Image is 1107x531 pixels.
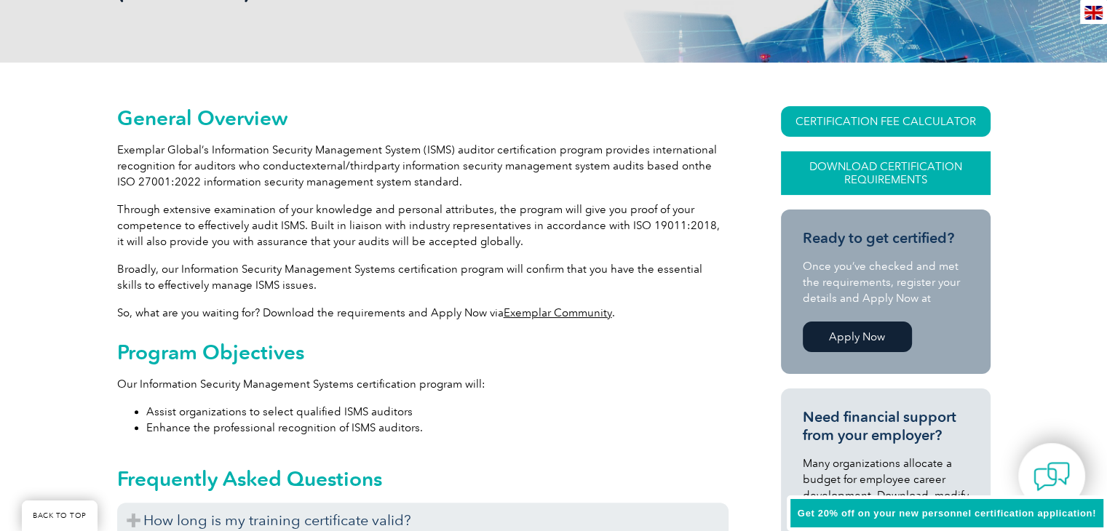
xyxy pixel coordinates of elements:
h3: Need financial support from your employer? [803,408,969,444]
p: Our Information Security Management Systems certification program will: [117,376,729,392]
h2: Program Objectives [117,340,729,364]
img: contact-chat.png [1033,458,1070,495]
a: Exemplar Community [504,306,612,319]
h3: Ready to get certified? [803,229,969,247]
li: Enhance the professional recognition of ISMS auditors. [146,420,729,436]
span: external/third [305,159,374,172]
p: Once you’ve checked and met the requirements, register your details and Apply Now at [803,258,969,306]
span: Get 20% off on your new personnel certification application! [798,508,1096,519]
span: party information security management system audits based on [374,159,695,172]
a: CERTIFICATION FEE CALCULATOR [781,106,991,137]
p: Exemplar Global’s Information Security Management System (ISMS) auditor certification program pro... [117,142,729,190]
li: Assist organizations to select qualified ISMS auditors [146,404,729,420]
a: Download Certification Requirements [781,151,991,195]
a: BACK TO TOP [22,500,98,531]
img: en [1084,6,1103,20]
p: Broadly, our Information Security Management Systems certification program will confirm that you ... [117,261,729,293]
h2: Frequently Asked Questions [117,467,729,490]
h2: General Overview [117,106,729,129]
p: Through extensive examination of your knowledge and personal attributes, the program will give yo... [117,201,729,249]
p: So, what are you waiting for? Download the requirements and Apply Now via . [117,305,729,321]
a: Apply Now [803,322,912,352]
